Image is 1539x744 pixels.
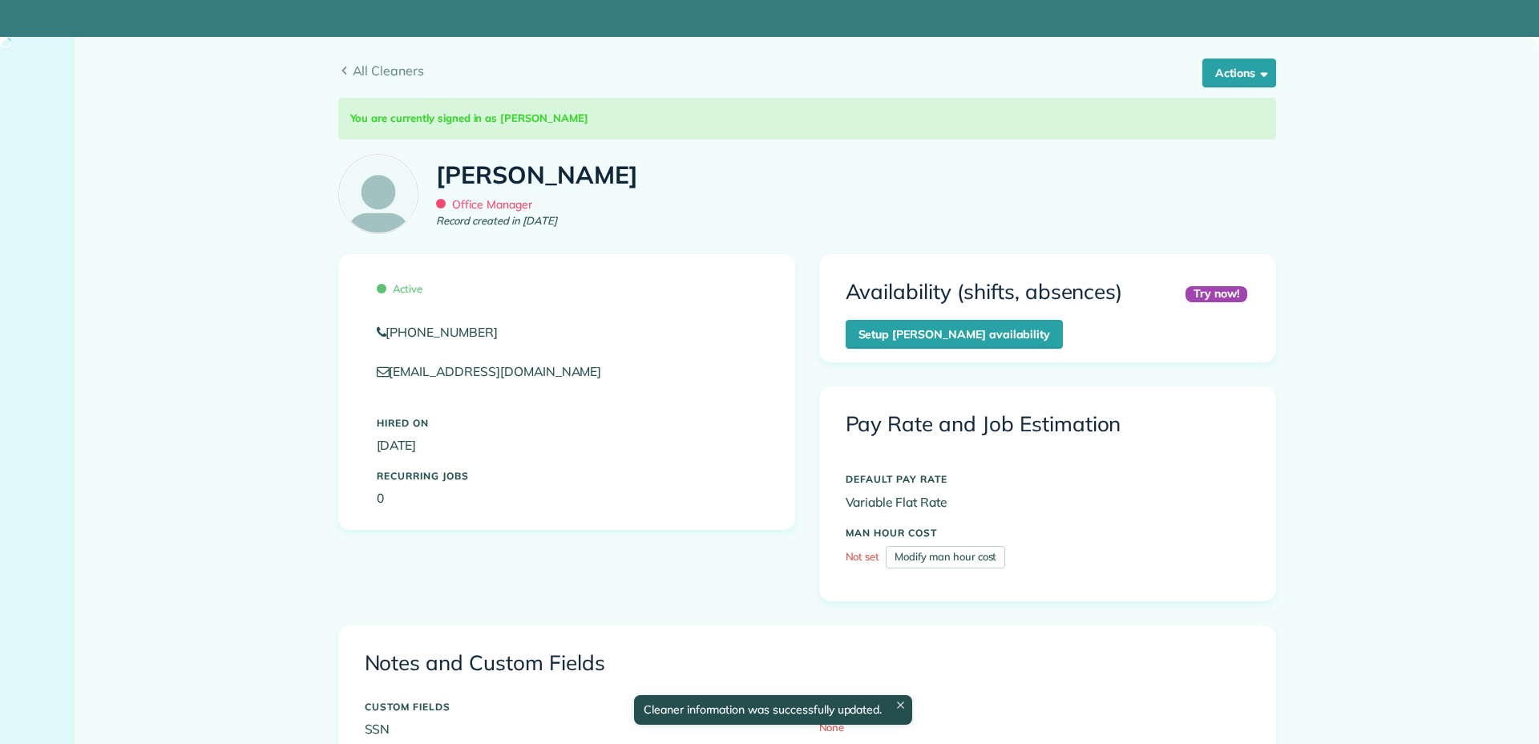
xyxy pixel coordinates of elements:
h5: CUSTOM FIELDS [365,702,795,712]
em: Record created in [DATE] [436,213,556,229]
div: Cleaner information was successfully updated. [634,695,912,725]
p: [DATE] [377,436,757,455]
h3: Notes and Custom Fields [365,652,1250,675]
p: 0 [377,489,757,507]
h5: NOTES [819,702,1250,712]
span: All Cleaners [353,61,1276,80]
a: [EMAIL_ADDRESS][DOMAIN_NAME] [377,363,617,379]
p: Variable Flat Rate [846,493,1250,511]
button: Actions [1202,59,1276,87]
div: You are currently signed in as [PERSON_NAME] [338,98,1276,139]
div: Try now! [1186,286,1247,301]
a: Modify man hour cost [886,546,1005,568]
span: Office Manager [436,197,531,212]
h3: Availability (shifts, absences) [846,281,1123,304]
span: Not set [846,550,880,563]
a: Setup [PERSON_NAME] availability [846,320,1064,349]
h5: Hired On [377,418,757,428]
h5: DEFAULT PAY RATE [846,474,1250,484]
span: None [819,721,845,734]
a: [PHONE_NUMBER] [377,323,757,342]
h5: Recurring Jobs [377,471,757,481]
img: employee_icon-c2f8239691d896a72cdd9dc41cfb7b06f9d69bdd837a2ad469be8ff06ab05b5f.png [339,155,418,233]
h1: [PERSON_NAME] [436,162,638,188]
span: Active [377,282,423,295]
h5: MAN HOUR COST [846,528,1250,538]
a: All Cleaners [338,61,1276,80]
h3: Pay Rate and Job Estimation [846,413,1250,436]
